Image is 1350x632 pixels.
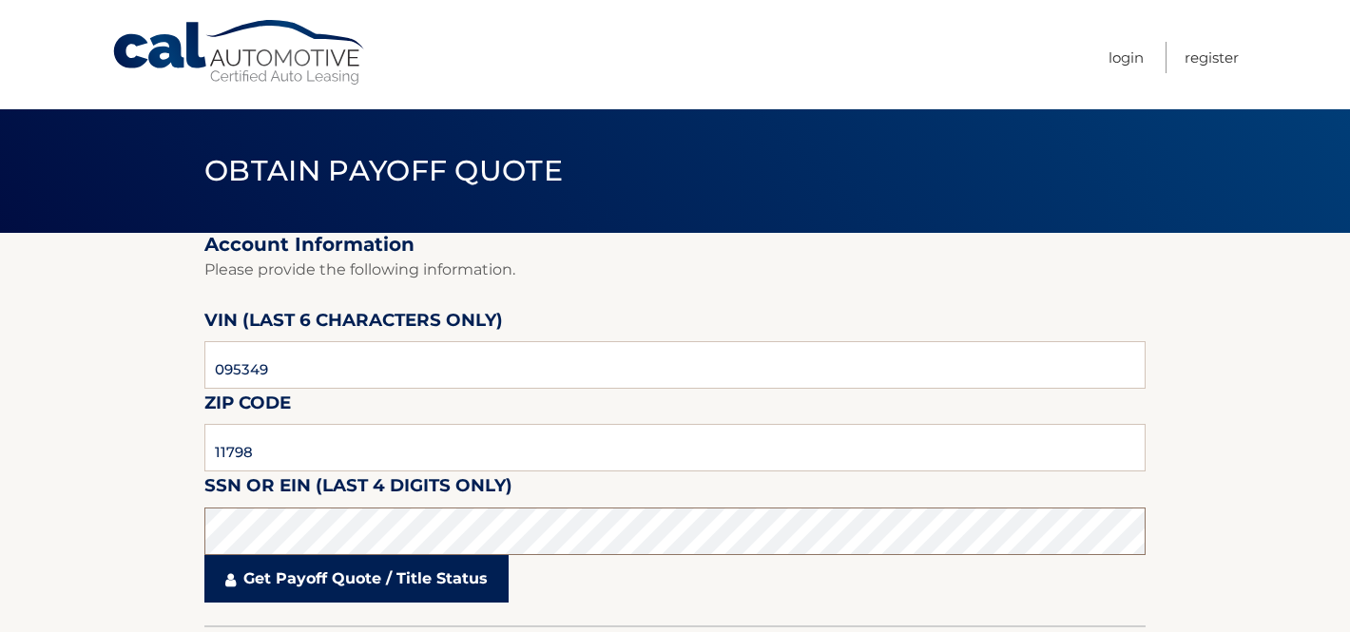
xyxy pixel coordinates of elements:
[204,233,1146,257] h2: Account Information
[204,306,503,341] label: VIN (last 6 characters only)
[204,389,291,424] label: Zip Code
[1185,42,1239,73] a: Register
[111,19,368,86] a: Cal Automotive
[204,555,509,603] a: Get Payoff Quote / Title Status
[1109,42,1144,73] a: Login
[204,153,563,188] span: Obtain Payoff Quote
[204,257,1146,283] p: Please provide the following information.
[204,471,512,507] label: SSN or EIN (last 4 digits only)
